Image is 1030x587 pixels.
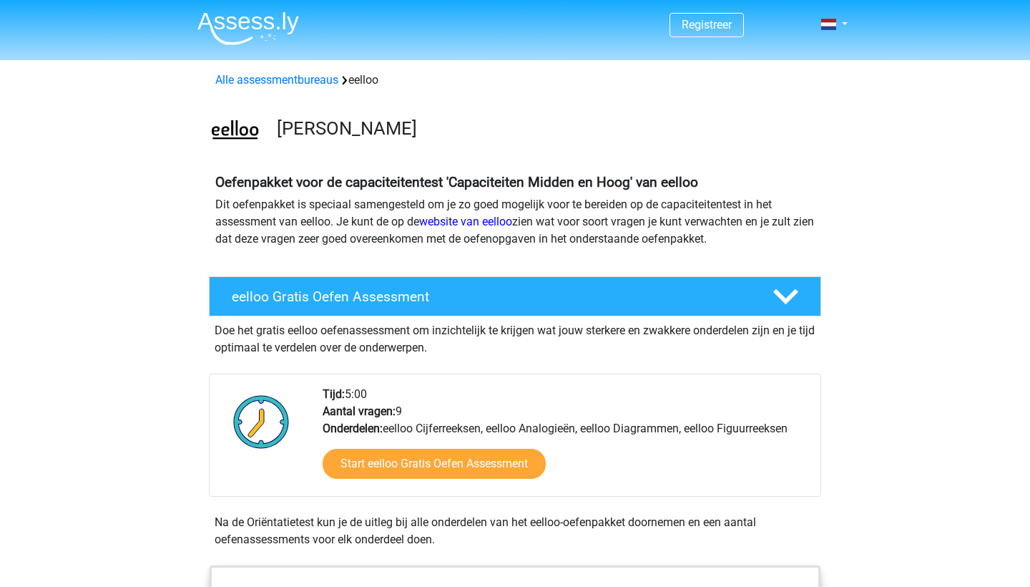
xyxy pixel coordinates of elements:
[323,449,546,479] a: Start eelloo Gratis Oefen Assessment
[232,288,750,305] h4: eelloo Gratis Oefen Assessment
[419,215,512,228] a: website van eelloo
[210,106,260,157] img: eelloo.png
[323,422,383,435] b: Onderdelen:
[209,316,821,356] div: Doe het gratis eelloo oefenassessment om inzichtelijk te krijgen wat jouw sterkere en zwakkere on...
[225,386,298,457] img: Klok
[215,196,815,248] p: Dit oefenpakket is speciaal samengesteld om je zo goed mogelijk voor te bereiden op de capaciteit...
[210,72,820,89] div: eelloo
[215,73,338,87] a: Alle assessmentbureaus
[203,276,827,316] a: eelloo Gratis Oefen Assessment
[323,387,345,401] b: Tijd:
[323,404,396,418] b: Aantal vragen:
[312,386,820,496] div: 5:00 9 eelloo Cijferreeksen, eelloo Analogieën, eelloo Diagrammen, eelloo Figuurreeksen
[277,117,810,140] h3: [PERSON_NAME]
[682,18,732,31] a: Registreer
[197,11,299,45] img: Assessly
[215,174,698,190] b: Oefenpakket voor de capaciteitentest 'Capaciteiten Midden en Hoog' van eelloo
[209,514,821,548] div: Na de Oriëntatietest kun je de uitleg bij alle onderdelen van het eelloo-oefenpakket doornemen en...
